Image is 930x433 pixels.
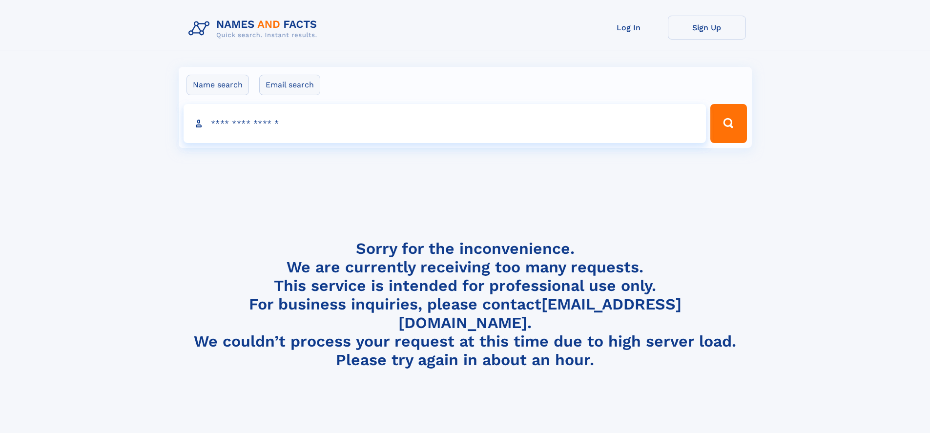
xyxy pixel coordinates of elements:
[259,75,320,95] label: Email search
[710,104,746,143] button: Search Button
[590,16,668,40] a: Log In
[398,295,682,332] a: [EMAIL_ADDRESS][DOMAIN_NAME]
[184,104,706,143] input: search input
[185,16,325,42] img: Logo Names and Facts
[186,75,249,95] label: Name search
[668,16,746,40] a: Sign Up
[185,239,746,370] h4: Sorry for the inconvenience. We are currently receiving too many requests. This service is intend...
